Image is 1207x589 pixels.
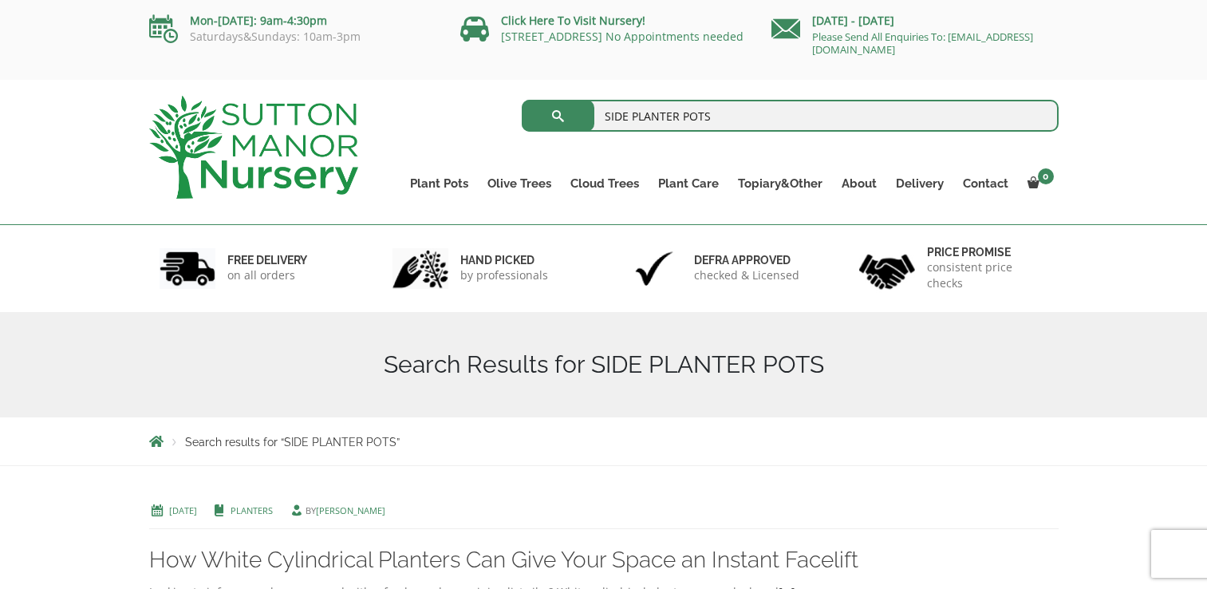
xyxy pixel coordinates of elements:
h6: hand picked [460,253,548,267]
img: 1.jpg [160,248,215,289]
a: [PERSON_NAME] [316,504,385,516]
a: Please Send All Enquiries To: [EMAIL_ADDRESS][DOMAIN_NAME] [812,30,1033,57]
h6: Defra approved [694,253,799,267]
p: checked & Licensed [694,267,799,283]
img: 3.jpg [626,248,682,289]
img: 4.jpg [859,244,915,293]
a: Plant Pots [400,172,478,195]
a: Click Here To Visit Nursery! [501,13,645,28]
h6: FREE DELIVERY [227,253,307,267]
a: [DATE] [169,504,197,516]
input: Search... [522,100,1059,132]
p: [DATE] - [DATE] [771,11,1059,30]
a: About [832,172,886,195]
p: on all orders [227,267,307,283]
h1: Search Results for SIDE PLANTER POTS [149,350,1059,379]
a: Planters [231,504,273,516]
span: 0 [1038,168,1054,184]
a: Olive Trees [478,172,561,195]
span: by [289,504,385,516]
span: Search results for “SIDE PLANTER POTS” [185,436,400,449]
a: Delivery [886,172,953,195]
p: Mon-[DATE]: 9am-4:30pm [149,11,436,30]
p: by professionals [460,267,548,283]
a: Cloud Trees [561,172,649,195]
a: Topiary&Other [728,172,832,195]
img: 2.jpg [392,248,448,289]
a: [STREET_ADDRESS] No Appointments needed [501,29,744,44]
a: 0 [1018,172,1059,195]
h6: Price promise [927,245,1048,259]
nav: Breadcrumbs [149,435,1059,448]
p: Saturdays&Sundays: 10am-3pm [149,30,436,43]
p: consistent price checks [927,259,1048,291]
a: How White Cylindrical Planters Can Give Your Space an Instant Facelift [149,547,858,573]
a: Plant Care [649,172,728,195]
a: Contact [953,172,1018,195]
img: logo [149,96,358,199]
